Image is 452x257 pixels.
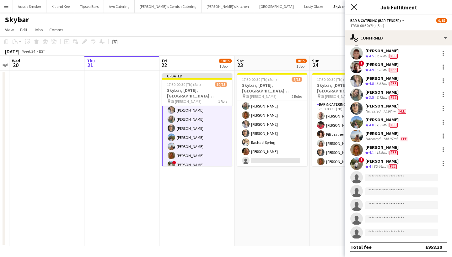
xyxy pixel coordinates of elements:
[345,3,452,11] h3: Job Fulfilment
[299,0,328,13] button: Lusty Glaze
[350,23,447,28] div: 17:30-00:30 (7h) (Sat)
[86,61,95,69] span: 21
[382,136,399,141] div: 144.97mi
[254,0,299,13] button: [GEOGRAPHIC_DATA]
[358,157,364,163] span: !
[388,67,399,73] div: Crew has different fees then in role
[390,81,398,86] span: Fee
[171,99,202,104] span: St [PERSON_NAME]
[87,58,95,64] span: Thu
[312,58,320,64] span: Sun
[317,77,352,82] span: 17:30-00:30 (7h) (Mon)
[21,49,36,54] span: Week 34
[162,73,232,166] app-job-card: Updated17:30-00:30 (7h) (Sat)10/15Skybar, [DATE], [GEOGRAPHIC_DATA][PERSON_NAME] St [PERSON_NAME]...
[399,136,409,141] div: Crew has different fees then in role
[365,136,382,141] div: Not rated
[388,95,399,100] div: Crew has different fees then in role
[388,123,399,128] div: Crew has different fees then in role
[219,64,231,69] div: 1 Job
[365,89,399,95] div: [PERSON_NAME]
[390,95,398,100] span: Fee
[18,26,30,34] a: Edit
[218,99,227,104] span: 1 Role
[5,48,19,55] div: [DATE]
[375,81,388,87] div: 8.61mi
[161,61,167,69] span: 22
[11,61,20,69] span: 20
[388,54,399,59] div: Crew has different fees then in role
[167,82,201,87] span: 17:30-00:30 (7h) (Sat)
[237,82,307,221] app-card-role: Bar & Catering (Bar Tender)3I7/1417:30-00:30 (7h)[PERSON_NAME][PERSON_NAME][PERSON_NAME][PERSON_N...
[5,27,14,33] span: View
[12,58,20,64] span: Wed
[292,77,302,82] span: 8/15
[365,131,409,136] div: [PERSON_NAME]
[375,123,388,128] div: 7.33mi
[390,123,398,128] span: Fee
[389,164,397,169] span: Fee
[292,94,302,99] span: 2 Roles
[375,67,388,73] div: 6.02mi
[390,68,398,72] span: Fee
[387,164,398,169] div: Crew has different fees then in role
[162,67,232,217] app-card-role: 17:30-00:30 (7h)[PERSON_NAME][PERSON_NAME]![PERSON_NAME][PERSON_NAME][PERSON_NAME][PERSON_NAME][P...
[312,82,382,94] h3: Skybar, [DATE], [GEOGRAPHIC_DATA][PERSON_NAME]
[425,244,442,250] div: £958.30
[237,58,244,64] span: Sat
[237,73,307,166] app-job-card: 17:30-00:30 (7h) (Sun)8/15Skybar, [DATE], [GEOGRAPHIC_DATA][PERSON_NAME] St [PERSON_NAME]2 Roles[...
[397,109,407,114] div: Crew has different fees then in role
[369,67,374,72] span: 4.9
[215,82,227,87] span: 10/15
[369,81,374,86] span: 4.8
[237,82,307,94] h3: Skybar, [DATE], [GEOGRAPHIC_DATA][PERSON_NAME]
[311,61,320,69] span: 24
[34,27,43,33] span: Jobs
[39,49,45,54] div: BST
[365,109,382,114] div: Not rated
[375,95,388,100] div: 6.72mi
[20,27,27,33] span: Edit
[162,73,232,78] div: Updated
[242,77,277,82] span: 17:30-00:30 (7h) (Sun)
[390,150,398,155] span: Fee
[400,137,408,141] span: Fee
[358,60,364,66] span: !
[369,164,371,169] span: 4
[202,0,254,13] button: [PERSON_NAME]'s Kitchen
[350,18,406,23] button: Bar & Catering (Bar Tender)
[296,59,307,63] span: 8/15
[365,76,399,81] div: [PERSON_NAME]
[328,0,350,13] button: Skybar
[219,59,232,63] span: 10/15
[375,150,388,155] div: 13.6mi
[388,150,399,155] div: Crew has different fees then in role
[369,150,374,155] span: 4.1
[75,0,104,13] button: Tipsea Bars
[312,73,382,166] app-job-card: 17:30-00:30 (7h) (Mon)9/9Skybar, [DATE], [GEOGRAPHIC_DATA][PERSON_NAME] St [PERSON_NAME]1 RoleBar...
[47,26,66,34] a: Comms
[350,18,401,23] span: Bar & Catering (Bar Tender)
[49,27,63,33] span: Comms
[5,15,29,24] h1: Skybar
[369,54,374,58] span: 4.5
[365,62,399,67] div: [PERSON_NAME]
[296,64,306,69] div: 1 Job
[365,144,399,150] div: [PERSON_NAME]
[135,0,202,13] button: [PERSON_NAME]'s Cornish Catering
[321,94,352,99] span: St [PERSON_NAME]
[365,103,407,109] div: [PERSON_NAME]
[350,244,372,250] div: Total fee
[369,123,374,127] span: 4.8
[162,87,232,99] h3: Skybar, [DATE], [GEOGRAPHIC_DATA][PERSON_NAME]
[312,101,382,195] app-card-role: Bar & Catering (Bar Tender)9/917:30-00:30 (7h)[PERSON_NAME][PERSON_NAME]Fifi Leather[PERSON_NAME]...
[398,109,406,114] span: Fee
[162,58,167,64] span: Fri
[369,95,374,100] span: 3.5
[365,158,399,164] div: [PERSON_NAME]
[375,54,388,59] div: 9.76mi
[46,0,75,13] button: Kit and Kee
[382,109,397,114] div: 71.67mi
